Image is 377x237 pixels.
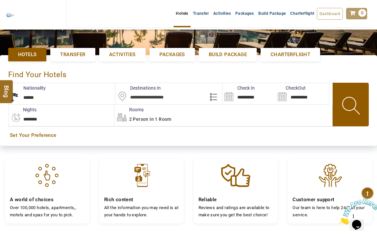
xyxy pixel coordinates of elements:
h4: Reliable [199,197,273,203]
h4: A world of choices [10,197,84,203]
div: Find Your Hotels [8,63,369,83]
a: Set Your Preference [10,132,367,139]
a: Build Package [256,8,288,19]
a: Packages [233,8,256,19]
a: 0 [346,8,367,19]
span: Activities [109,51,136,58]
a: Transfer [191,8,211,19]
label: Check In [223,85,255,91]
input: Search [223,83,276,104]
iframe: chat widget [336,196,377,227]
a: Packages [150,48,195,61]
a: Hotels [174,8,190,19]
input: Search [276,83,329,104]
label: CheckOut [276,85,306,91]
label: Rooms [114,106,144,113]
p: All the information you may need is at your hands to explore. [104,204,179,218]
span: Charterflight [290,11,314,16]
span: 0 [358,9,366,17]
span: Packages [159,51,185,58]
a: Transfer [50,48,95,61]
span: 2 Person in 1 Room [129,117,172,122]
h4: Customer support [293,197,367,203]
span: Transfer [60,51,85,58]
a: Charterflight [261,48,320,61]
a: Build Package [199,48,257,61]
label: Nationality [9,85,46,91]
p: Over 100,000 hotels, apartments,, motels and spas for you to pick. [10,204,84,218]
img: Chat attention grabber [3,3,43,29]
a: Charterflight [288,8,317,19]
span: Hotels [18,51,36,58]
a: Activities [99,48,146,61]
label: nights [8,106,36,113]
img: The Royal Line Holidays [5,3,16,28]
a: Activities [211,8,233,19]
span: 1 [3,3,5,8]
a: Hotels [8,48,46,61]
p: Our team is here to help 24/7 at your service. [293,204,367,218]
p: Reviews and ratings are available to make sure you get the best choice! [199,204,273,218]
span: Blog [2,85,11,91]
span: Charterflight [271,51,310,58]
label: Destinations In [115,85,161,91]
span: Dashboard [319,11,341,16]
h4: Rich content [104,197,179,203]
span: Build Package [209,51,247,58]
